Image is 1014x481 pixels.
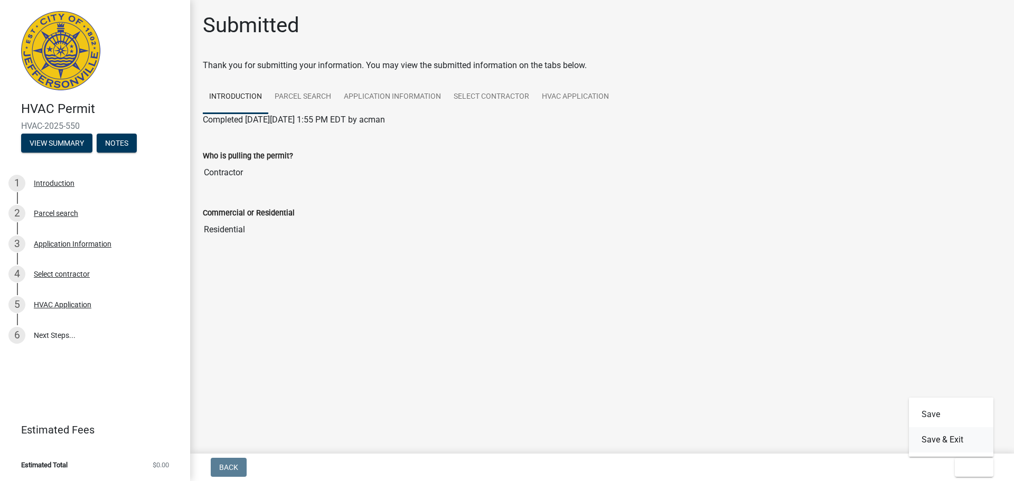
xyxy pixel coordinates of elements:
a: Parcel search [268,80,337,114]
span: HVAC-2025-550 [21,121,169,131]
div: 3 [8,235,25,252]
span: $0.00 [153,461,169,468]
button: Exit [955,458,993,477]
a: HVAC Application [536,80,615,114]
a: Estimated Fees [8,419,173,440]
button: Back [211,458,247,477]
wm-modal-confirm: Notes [97,139,137,148]
label: Who is pulling the permit? [203,153,293,160]
div: Parcel search [34,210,78,217]
span: Completed [DATE][DATE] 1:55 PM EDT by acman [203,115,385,125]
h1: Submitted [203,13,299,38]
span: Estimated Total [21,461,68,468]
div: HVAC Application [34,301,91,308]
div: Introduction [34,180,74,187]
h4: HVAC Permit [21,101,182,117]
button: View Summary [21,134,92,153]
div: Application Information [34,240,111,248]
button: Save [909,402,993,427]
span: Exit [963,463,979,471]
div: 6 [8,327,25,344]
div: 4 [8,266,25,282]
button: Save & Exit [909,427,993,452]
div: 2 [8,205,25,222]
button: Notes [97,134,137,153]
label: Commercial or Residential [203,210,295,217]
a: Application Information [337,80,447,114]
div: Exit [909,398,993,457]
a: Select contractor [447,80,536,114]
wm-modal-confirm: Summary [21,139,92,148]
a: Introduction [203,80,268,114]
div: Select contractor [34,270,90,278]
span: Back [219,463,238,471]
div: 1 [8,175,25,192]
img: City of Jeffersonville, Indiana [21,11,100,90]
div: Thank you for submitting your information. You may view the submitted information on the tabs below. [203,59,1001,72]
div: 5 [8,296,25,313]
